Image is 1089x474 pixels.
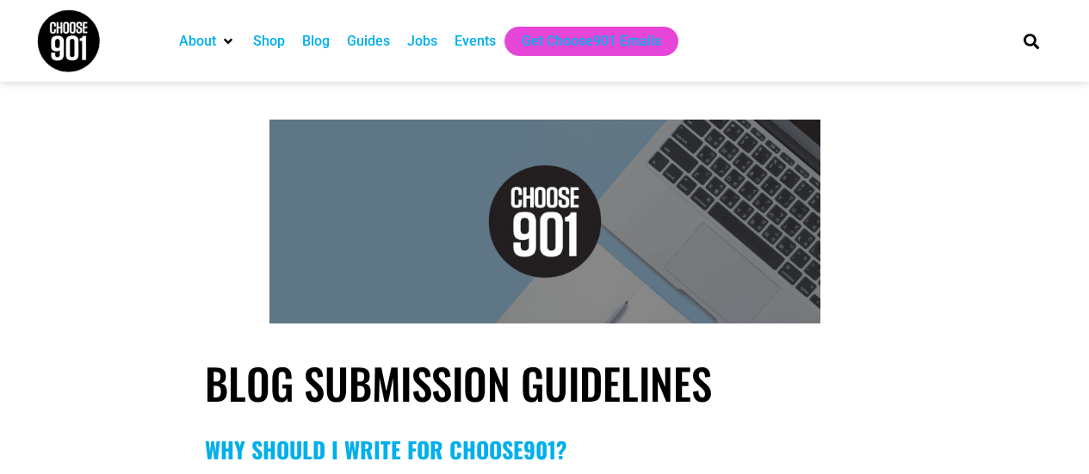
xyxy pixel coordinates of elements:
img: A laptop adorned with a "choose 901" sticker, a pencil, and a notebook on a blue background meets... [269,120,820,323]
a: Events [455,31,496,52]
a: Guides [347,31,390,52]
nav: Main nav [170,27,993,56]
span: Why Should I write for CHOOSE901? [205,433,567,466]
a: Blog [302,31,330,52]
a: Jobs [407,31,437,52]
a: Get Choose901 Emails [522,31,661,52]
h1: Blog Submission Guidelines [205,358,885,409]
div: Search [1017,27,1045,55]
a: About [179,31,216,52]
div: About [170,27,244,56]
a: Shop [253,31,285,52]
